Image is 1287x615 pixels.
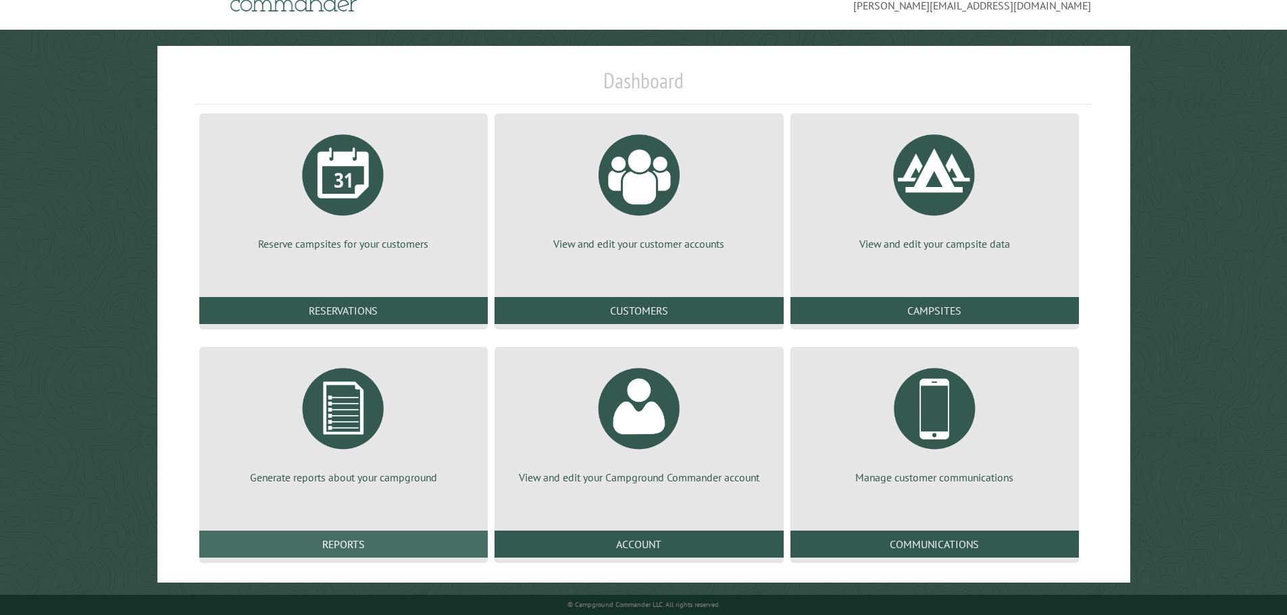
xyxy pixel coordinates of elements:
a: Reservations [199,297,488,324]
a: Campsites [790,297,1079,324]
p: Generate reports about your campground [216,470,472,485]
small: © Campground Commander LLC. All rights reserved. [567,600,720,609]
a: Account [495,531,783,558]
a: Manage customer communications [807,358,1063,485]
a: Reserve campsites for your customers [216,124,472,251]
h1: Dashboard [196,68,1092,105]
a: Reports [199,531,488,558]
a: View and edit your Campground Commander account [511,358,767,485]
p: View and edit your campsite data [807,236,1063,251]
p: View and edit your Campground Commander account [511,470,767,485]
a: Generate reports about your campground [216,358,472,485]
p: View and edit your customer accounts [511,236,767,251]
a: View and edit your customer accounts [511,124,767,251]
p: Reserve campsites for your customers [216,236,472,251]
a: Communications [790,531,1079,558]
a: Customers [495,297,783,324]
p: Manage customer communications [807,470,1063,485]
a: View and edit your campsite data [807,124,1063,251]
